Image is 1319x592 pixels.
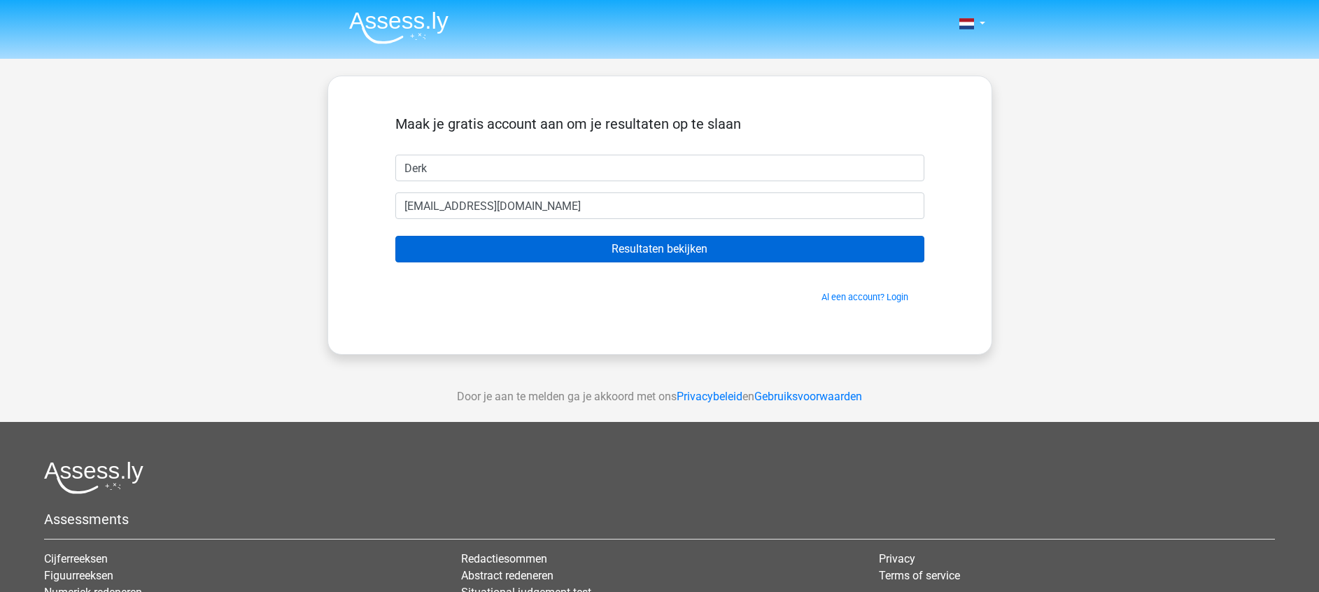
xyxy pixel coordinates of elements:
a: Redactiesommen [461,552,547,565]
h5: Assessments [44,511,1275,528]
a: Cijferreeksen [44,552,108,565]
a: Privacy [879,552,915,565]
a: Abstract redeneren [461,569,553,582]
a: Gebruiksvoorwaarden [754,390,862,403]
h5: Maak je gratis account aan om je resultaten op te slaan [395,115,924,132]
a: Terms of service [879,569,960,582]
img: Assessly [349,11,449,44]
input: Email [395,192,924,219]
a: Figuurreeksen [44,569,113,582]
input: Resultaten bekijken [395,236,924,262]
img: Assessly logo [44,461,143,494]
a: Al een account? Login [821,292,908,302]
a: Privacybeleid [677,390,742,403]
input: Voornaam [395,155,924,181]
